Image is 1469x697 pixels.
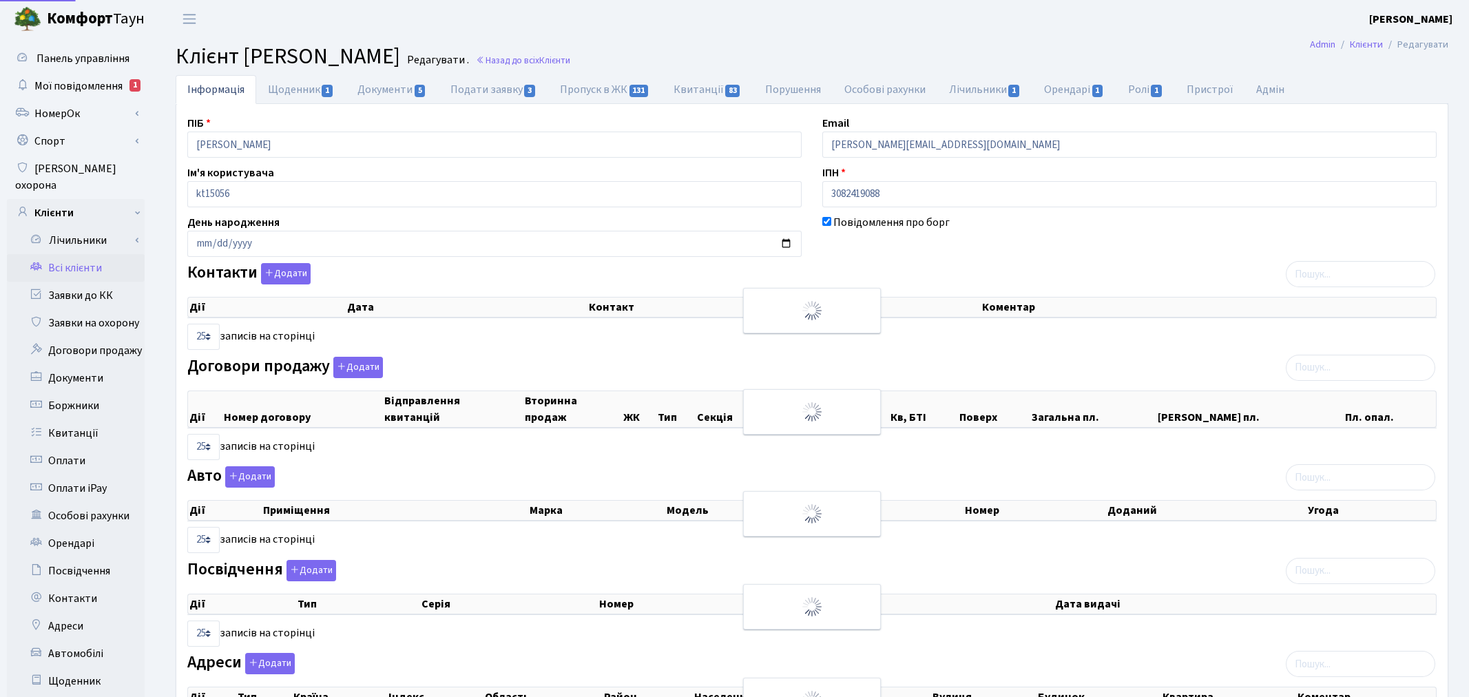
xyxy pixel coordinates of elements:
a: Контакти [7,585,145,612]
nav: breadcrumb [1289,30,1469,59]
label: ПІБ [187,115,211,132]
span: Клієнти [539,54,570,67]
a: Пропуск в ЖК [548,75,661,104]
th: Тип [296,594,420,614]
a: НомерОк [7,100,145,127]
a: Щоденник [7,667,145,695]
a: Автомобілі [7,640,145,667]
th: Приміщення [262,501,528,520]
b: [PERSON_NAME] [1369,12,1452,27]
span: 5 [415,85,426,97]
th: Доданий [1106,501,1306,520]
label: Адреси [187,653,295,674]
th: Контакт [587,298,981,317]
label: ІПН [822,165,846,181]
th: Загальна пл. [1030,391,1156,427]
select: записів на сторінці [187,324,220,350]
input: Пошук... [1286,261,1435,287]
th: Вторинна продаж [523,391,622,427]
a: [PERSON_NAME] охорона [7,155,145,199]
label: Повідомлення про борг [833,214,950,231]
span: 83 [725,85,740,97]
th: Угода [1306,501,1436,520]
label: Ім'я користувача [187,165,274,181]
th: Дії [188,298,346,317]
th: Дії [188,594,296,614]
input: Пошук... [1286,355,1435,381]
label: записів на сторінці [187,527,315,553]
th: Кв, БТІ [889,391,958,427]
a: Щоденник [256,75,346,104]
a: Орендарі [1032,75,1116,104]
span: 1 [1092,85,1103,97]
img: Обробка... [801,401,823,423]
a: Мої повідомлення1 [7,72,145,100]
th: Дії [188,501,262,520]
input: Пошук... [1286,558,1435,584]
span: Мої повідомлення [34,79,123,94]
a: Додати [222,464,275,488]
a: [PERSON_NAME] [1369,11,1452,28]
a: Подати заявку [439,75,548,104]
th: [PERSON_NAME] пл. [1156,391,1344,427]
a: Додати [283,557,336,581]
th: Поверх [958,391,1031,427]
a: Заявки до КК [7,282,145,309]
a: Пристрої [1175,75,1244,104]
small: Редагувати . [404,54,469,67]
a: Документи [346,75,438,104]
a: Орендарі [7,530,145,557]
th: Дата видачі [1054,594,1436,614]
th: Модель [665,501,837,520]
label: Договори продажу [187,357,383,378]
span: Клієнт [PERSON_NAME] [176,41,400,72]
a: Особові рахунки [833,75,937,104]
a: Ролі [1116,75,1175,104]
a: Спорт [7,127,145,155]
th: Дата [346,298,587,317]
th: Марка [528,501,665,520]
a: Оплати [7,447,145,475]
img: Обробка... [801,596,823,618]
th: Коментар [981,298,1436,317]
label: День народження [187,214,280,231]
a: Панель управління [7,45,145,72]
span: 1 [322,85,333,97]
select: записів на сторінці [187,434,220,460]
a: Посвідчення [7,557,145,585]
span: Таун [47,8,145,31]
span: 3 [524,85,535,97]
b: Комфорт [47,8,113,30]
a: Admin [1310,37,1335,52]
div: 1 [129,79,140,92]
button: Переключити навігацію [172,8,207,30]
span: 131 [629,85,649,97]
th: Дії [188,391,222,427]
th: Секція [696,391,764,427]
a: Документи [7,364,145,392]
label: записів на сторінці [187,324,315,350]
th: Колір [837,501,963,520]
label: Авто [187,466,275,488]
th: Відправлення квитанцій [383,391,523,427]
li: Редагувати [1383,37,1448,52]
th: Номер договору [222,391,383,427]
a: Додати [330,354,383,378]
button: Договори продажу [333,357,383,378]
a: Оплати iPay [7,475,145,502]
a: Лічильники [16,227,145,254]
a: Заявки на охорону [7,309,145,337]
input: Пошук... [1286,464,1435,490]
a: Квитанції [7,419,145,447]
a: Інформація [176,75,256,104]
a: Договори продажу [7,337,145,364]
img: logo.png [14,6,41,33]
a: Назад до всіхКлієнти [476,54,570,67]
th: ЖК [622,391,656,427]
a: Всі клієнти [7,254,145,282]
button: Контакти [261,263,311,284]
th: Тип [656,391,696,427]
a: Додати [258,261,311,285]
th: Серія [420,594,598,614]
th: Номер [963,501,1106,520]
